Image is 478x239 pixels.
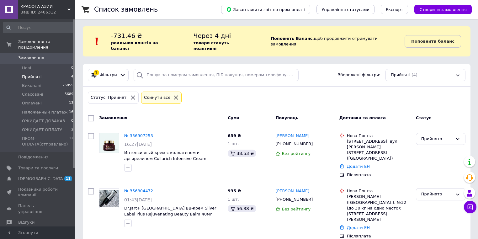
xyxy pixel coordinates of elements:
span: ПРОМ-ОПЛАТА(отправлено) [22,136,69,147]
span: Завантажити звіт по пром-оплаті [226,7,305,12]
img: Фото товару [99,190,119,207]
span: Замовлення та повідомлення [18,39,75,50]
div: Прийнято [421,136,453,142]
span: Управління статусами [321,7,369,12]
button: Експорт [381,5,408,14]
span: 0 [71,118,73,124]
span: [PHONE_NUMBER] [275,141,313,146]
span: Cума [228,115,239,120]
span: 01:43[DATE] [124,197,152,202]
div: 38.53 ₴ [228,150,256,157]
span: КРАСОТА АЗИИ [20,4,67,9]
span: 4 [71,74,73,80]
span: 25855 [62,83,73,88]
span: 639 ₴ [228,133,241,138]
button: Чат з покупцем [464,201,476,213]
div: Нова Пошта [347,188,411,194]
span: Збережені фільтри: [338,72,380,78]
div: 1 [93,70,99,76]
span: Оплачені [22,100,42,106]
span: Замовлення [18,55,44,61]
span: 935 ₴ [228,189,241,193]
div: [STREET_ADDRESS]: вул. [PERSON_NAME][STREET_ADDRESS] ([GEOGRAPHIC_DATA]) [347,139,411,162]
span: Панель управління [18,203,58,214]
span: 1 шт. [228,141,239,146]
span: (4) [412,72,417,77]
div: Прийнято [421,191,453,198]
span: Показники роботи компанії [18,187,58,198]
span: Створити замовлення [419,7,467,12]
div: , щоб продовжити отримувати замовлення [261,31,405,51]
span: Відгуки [18,220,35,225]
span: Повідомлення [18,154,49,160]
span: 2 [71,127,73,133]
a: [PERSON_NAME] [275,133,309,139]
button: Управління статусами [316,5,374,14]
img: Фото товару [99,133,119,153]
span: 5689 [65,92,73,97]
a: [PERSON_NAME] [275,188,309,194]
span: [DEMOGRAPHIC_DATA] [18,176,65,182]
span: Через 4 дні [194,32,231,40]
span: Нові [22,65,31,71]
a: Створити замовлення [408,7,472,12]
a: Додати ЕН [347,164,370,169]
b: Поповнити баланс [411,39,454,44]
div: Ваш ID: 2406312 [20,9,75,15]
span: Виконані [22,83,41,88]
a: Поповнити баланс [405,35,461,48]
span: Без рейтингу [282,151,311,156]
span: Статус [416,115,432,120]
b: реальних коштів на балансі [111,40,158,51]
span: Доставка та оплата [339,115,386,120]
span: 16 [69,109,73,115]
span: [PHONE_NUMBER] [275,197,313,202]
span: Експорт [386,7,403,12]
span: Скасовані [22,92,43,97]
span: 16:27[DATE] [124,142,152,147]
a: № 356907253 [124,133,153,138]
span: -731.46 ₴ [111,32,142,40]
a: Dr.Jart+ [GEOGRAPHIC_DATA] ВВ-крем Silver Label Plus Rejuvenating Beauty Balm 40мл [124,206,216,216]
b: товари стануть неактивні [194,40,229,51]
span: Без рейтингу [282,207,311,211]
span: 13 [69,100,73,106]
a: Додати ЕН [347,225,370,230]
span: 12 [69,136,73,147]
span: Покупець [275,115,298,120]
span: 1 шт. [228,197,239,202]
b: Поповніть Баланс [271,36,312,41]
div: Cкинути все [143,94,172,101]
span: 11 [64,176,72,181]
span: ОЖИДАЕТ ОПЛАТУ [22,127,62,133]
span: ОЖИДАЕТ ДОЗАКАЗ [22,118,65,124]
span: Фільтри [100,72,117,78]
span: Наложенный платеж [22,109,68,115]
div: Післяплата [347,233,411,239]
input: Пошук [3,22,74,33]
div: Нова Пошта [347,133,411,139]
div: Післяплата [347,172,411,178]
div: 56.38 ₴ [228,205,256,212]
h1: Список замовлень [94,6,158,13]
a: № 356804472 [124,189,153,193]
span: 0 [71,65,73,71]
button: Створити замовлення [414,5,472,14]
a: Интенсивный крем с коллагеном и аргирелином Collarich Intensive Cream Maxclinic 50 g [124,150,206,167]
img: :exclamation: [92,37,102,46]
button: Завантажити звіт по пром-оплаті [221,5,310,14]
span: Товари та послуги [18,165,58,171]
div: Статус: Прийняті [89,94,129,101]
span: Прийняті [391,72,410,78]
input: Пошук за номером замовлення, ПІБ покупця, номером телефону, Email, номером накладної [134,69,299,81]
span: Прийняті [22,74,41,80]
div: [PERSON_NAME] ([GEOGRAPHIC_DATA].), №32 (до 30 кг на одно место): [STREET_ADDRESS][PERSON_NAME] [347,194,411,222]
a: Фото товару [99,188,119,208]
span: Замовлення [99,115,127,120]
